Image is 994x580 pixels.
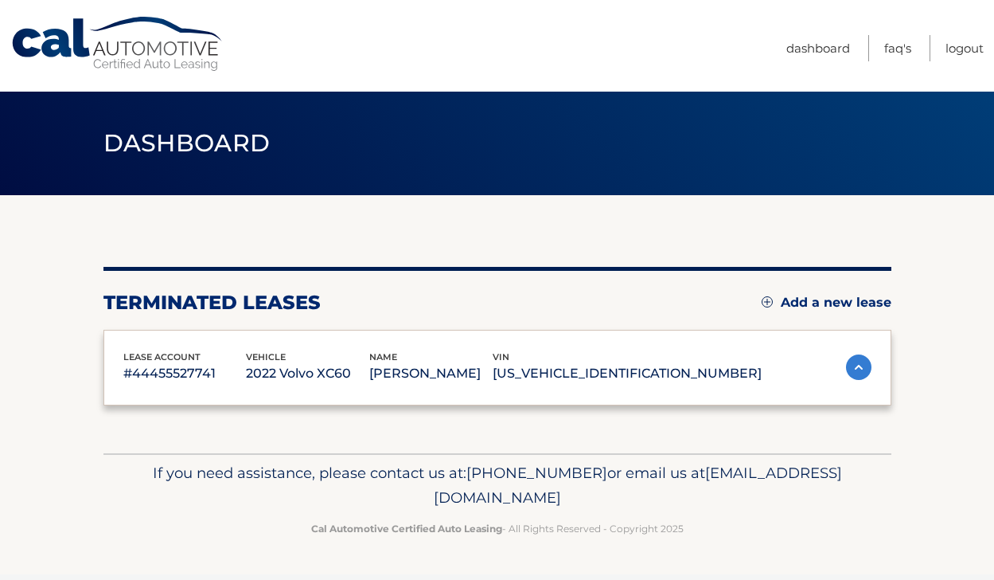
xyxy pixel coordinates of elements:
[123,351,201,362] span: lease account
[114,520,881,537] p: - All Rights Reserved - Copyright 2025
[311,523,502,535] strong: Cal Automotive Certified Auto Leasing
[884,35,911,61] a: FAQ's
[786,35,850,61] a: Dashboard
[123,362,247,385] p: #44455527741
[945,35,984,61] a: Logout
[762,295,891,311] a: Add a new lease
[114,460,881,511] p: If you need assistance, please contact us at: or email us at
[103,128,271,158] span: Dashboard
[762,296,773,308] img: add.svg
[846,355,871,380] img: accordion-active.svg
[246,362,369,385] p: 2022 Volvo XC60
[493,351,509,362] span: vin
[246,351,286,362] span: vehicle
[103,291,321,315] h2: terminated leases
[493,362,762,385] p: [US_VEHICLE_IDENTIFICATION_NUMBER]
[369,362,493,385] p: [PERSON_NAME]
[466,464,607,482] span: [PHONE_NUMBER]
[369,351,397,362] span: name
[10,16,225,72] a: Cal Automotive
